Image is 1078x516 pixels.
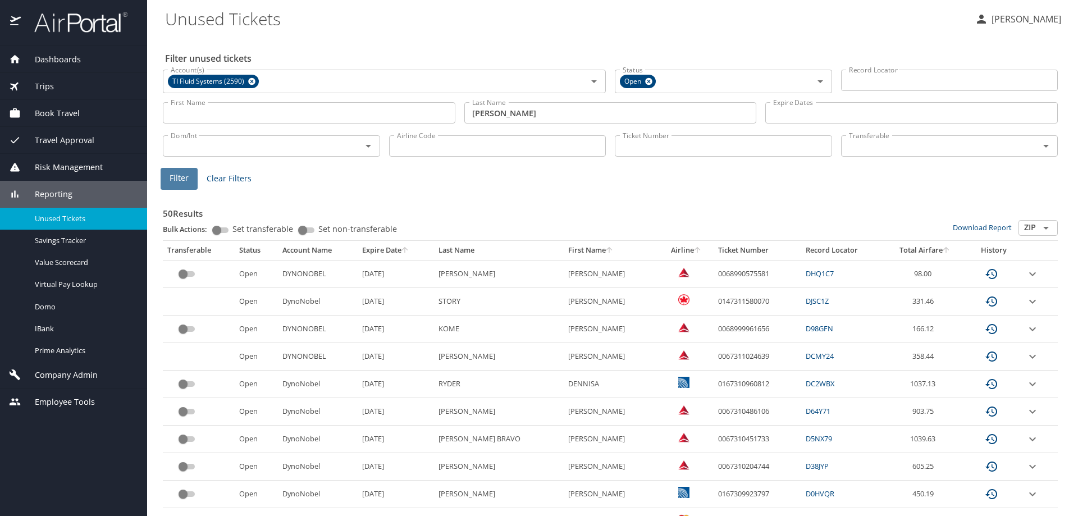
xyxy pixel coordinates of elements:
[1026,377,1039,391] button: expand row
[1026,460,1039,473] button: expand row
[564,343,659,371] td: [PERSON_NAME]
[953,222,1012,232] a: Download Report
[235,316,278,343] td: Open
[235,481,278,508] td: Open
[358,481,434,508] td: [DATE]
[235,453,278,481] td: Open
[564,453,659,481] td: [PERSON_NAME]
[21,53,81,66] span: Dashboards
[678,377,689,388] img: United Airlines
[358,453,434,481] td: [DATE]
[278,316,357,343] td: DYNONOBEL
[21,369,98,381] span: Company Admin
[564,481,659,508] td: [PERSON_NAME]
[358,288,434,316] td: [DATE]
[21,396,95,408] span: Employee Tools
[358,260,434,287] td: [DATE]
[278,288,357,316] td: DynoNobel
[358,343,434,371] td: [DATE]
[678,459,689,471] img: Delta Airlines
[278,241,357,260] th: Account Name
[1026,267,1039,281] button: expand row
[988,12,1061,26] p: [PERSON_NAME]
[163,224,216,234] p: Bulk Actions:
[434,316,564,343] td: KOME
[884,260,966,287] td: 98.00
[884,343,966,371] td: 358.44
[168,75,259,88] div: TI Fluid Systems (2590)
[564,316,659,343] td: [PERSON_NAME]
[884,316,966,343] td: 166.12
[678,322,689,333] img: Delta Airlines
[278,398,357,426] td: DynoNobel
[564,426,659,453] td: [PERSON_NAME]
[806,488,834,499] a: D0HVQR
[620,75,656,88] div: Open
[564,241,659,260] th: First Name
[434,371,564,398] td: RYDER
[235,398,278,426] td: Open
[659,241,714,260] th: Airline
[714,371,801,398] td: 0167310960812
[678,267,689,278] img: Delta Airlines
[714,426,801,453] td: 0067310451733
[235,426,278,453] td: Open
[235,241,278,260] th: Status
[235,371,278,398] td: Open
[806,406,830,416] a: D64Y71
[564,288,659,316] td: [PERSON_NAME]
[401,247,409,254] button: sort
[318,225,397,233] span: Set non-transferable
[806,378,834,389] a: DC2WBX
[434,288,564,316] td: STORY
[943,247,951,254] button: sort
[678,294,689,305] img: Air Canada
[564,398,659,426] td: [PERSON_NAME]
[434,343,564,371] td: [PERSON_NAME]
[278,371,357,398] td: DynoNobel
[202,168,256,189] button: Clear Filters
[806,323,833,334] a: D98GFN
[806,433,832,444] a: D5NX79
[21,80,54,93] span: Trips
[434,241,564,260] th: Last Name
[434,260,564,287] td: [PERSON_NAME]
[235,260,278,287] td: Open
[1038,220,1054,236] button: Open
[21,134,94,147] span: Travel Approval
[1026,405,1039,418] button: expand row
[884,453,966,481] td: 605.25
[884,481,966,508] td: 450.19
[714,260,801,287] td: 0068990575581
[714,453,801,481] td: 0067310204744
[165,49,1060,67] h2: Filter unused tickets
[278,453,357,481] td: DynoNobel
[694,247,702,254] button: sort
[1026,487,1039,501] button: expand row
[167,245,230,255] div: Transferable
[884,426,966,453] td: 1039.63
[165,1,966,36] h1: Unused Tickets
[10,11,22,33] img: icon-airportal.png
[358,398,434,426] td: [DATE]
[434,426,564,453] td: [PERSON_NAME] BRAVO
[806,461,829,471] a: D38JYP
[163,200,1058,220] h3: 50 Results
[678,404,689,415] img: Delta Airlines
[170,171,189,185] span: Filter
[714,481,801,508] td: 0167309923797
[207,172,252,186] span: Clear Filters
[35,345,134,356] span: Prime Analytics
[714,316,801,343] td: 0068999961656
[1026,322,1039,336] button: expand row
[1038,138,1054,154] button: Open
[35,213,134,224] span: Unused Tickets
[714,241,801,260] th: Ticket Number
[35,279,134,290] span: Virtual Pay Lookup
[358,426,434,453] td: [DATE]
[606,247,614,254] button: sort
[884,398,966,426] td: 903.75
[620,76,648,88] span: Open
[235,288,278,316] td: Open
[812,74,828,89] button: Open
